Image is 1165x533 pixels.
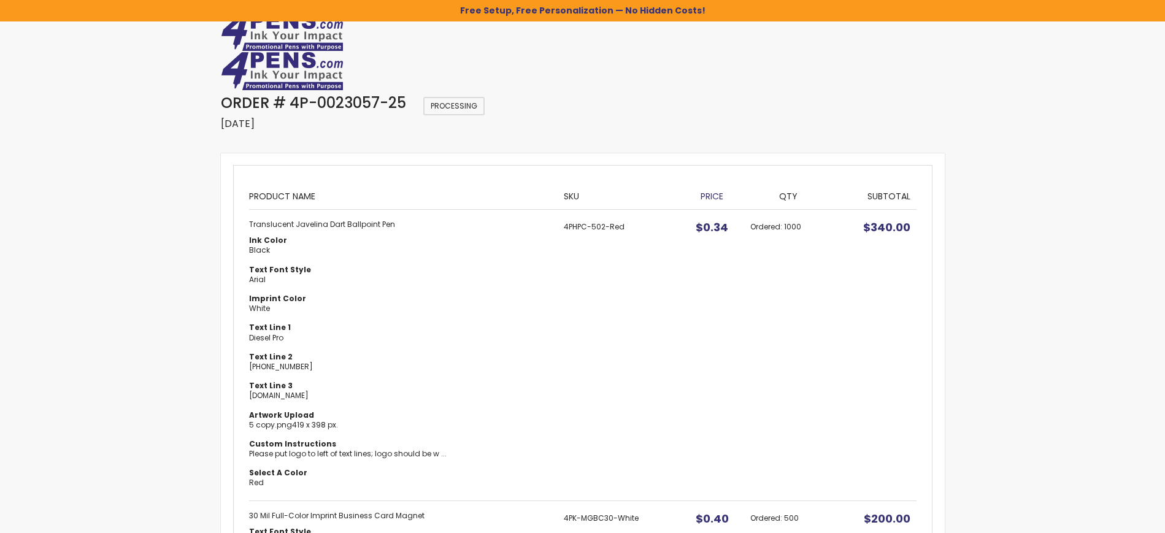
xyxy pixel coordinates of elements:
span: 1000 [784,221,801,232]
span: $0.40 [696,511,729,526]
span: Processing [423,97,485,115]
th: Price [680,181,744,209]
span: Ordered [750,221,784,232]
th: SKU [558,181,680,209]
dd: Black [249,245,552,255]
dt: Text Line 2 [249,352,552,362]
span: 500 [784,513,799,523]
dt: Text Font Style [249,265,552,275]
dd: Red [249,478,552,488]
th: Subtotal [832,181,916,209]
img: 4Pens Custom Pens and Promotional Products [221,52,344,91]
dt: Imprint Color [249,294,552,304]
td: 4PHPC-502-Red [558,210,680,500]
a: 5 copy.png [249,420,292,430]
th: Qty [744,181,833,209]
dd: White [249,304,552,313]
span: Order # 4P-0023057-25 [221,93,406,113]
dd: [PHONE_NUMBER] [249,362,552,372]
dd: Please put logo to left of text lines; logo should be w ... [249,449,552,459]
strong: Translucent Javelina Dart Ballpoint Pen [249,220,552,229]
img: 4Pens Custom Pens and Promotional Products [221,12,344,52]
th: Product Name [249,181,558,209]
span: $0.34 [696,220,728,235]
dt: Ink Color [249,236,552,245]
dt: Text Line 1 [249,323,552,332]
dt: Text Line 3 [249,381,552,391]
dd: Arial [249,275,552,285]
dd: [DOMAIN_NAME] [249,391,552,401]
span: $200.00 [864,511,910,526]
dt: Select A Color [249,468,552,478]
dt: Artwork Upload [249,410,552,420]
span: Ordered [750,513,784,523]
dd: Diesel Pro [249,333,552,343]
span: $340.00 [863,220,910,235]
strong: 30 Mil Full-Color Imprint Business Card Magnet [249,511,552,521]
dt: Custom Instructions [249,439,552,449]
span: [DATE] [221,117,255,131]
dd: 419 x 398 px. [249,420,552,430]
